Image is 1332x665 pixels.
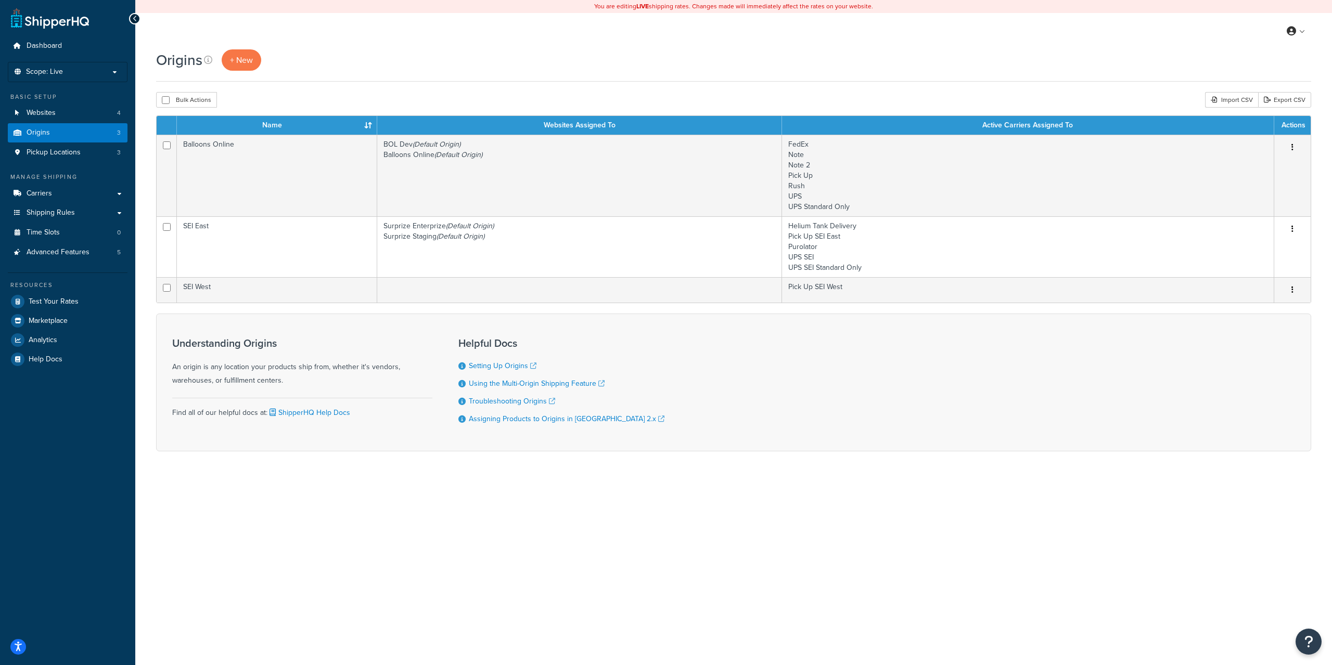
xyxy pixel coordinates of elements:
a: Carriers [8,184,127,203]
td: Balloons Online [177,135,377,216]
a: Time Slots 0 [8,223,127,242]
button: Bulk Actions [156,92,217,108]
span: Analytics [29,336,57,345]
span: Websites [27,109,56,118]
span: Test Your Rates [29,297,79,306]
a: Advanced Features 5 [8,243,127,262]
span: Scope: Live [26,68,63,76]
a: Troubleshooting Origins [469,396,555,407]
a: Shipping Rules [8,203,127,223]
button: Open Resource Center [1296,629,1322,655]
span: Marketplace [29,317,68,325]
span: Help Docs [29,355,62,364]
a: Analytics [8,331,127,349]
i: (Default Origin) [446,220,494,231]
span: Pickup Locations [27,148,81,157]
a: Dashboard [8,36,127,56]
span: Dashboard [27,42,62,50]
a: ShipperHQ Help Docs [267,407,350,418]
h3: Helpful Docs [458,337,664,349]
td: Pick Up SEI West [782,277,1274,303]
td: BOL Dev Balloons Online [377,135,782,216]
th: Websites Assigned To [377,116,782,135]
td: Surprize Enterprize Surprize Staging [377,216,782,277]
span: 0 [117,228,121,237]
div: Basic Setup [8,93,127,101]
a: Assigning Products to Origins in [GEOGRAPHIC_DATA] 2.x [469,413,664,424]
span: 3 [117,128,121,137]
a: Marketplace [8,311,127,330]
a: ShipperHQ Home [11,8,89,29]
div: Import CSV [1205,92,1258,108]
a: Pickup Locations 3 [8,143,127,162]
span: Time Slots [27,228,60,237]
li: Origins [8,123,127,142]
a: Using the Multi-Origin Shipping Feature [469,378,605,389]
td: SEI East [177,216,377,277]
i: (Default Origin) [437,231,484,242]
h1: Origins [156,50,202,70]
li: Time Slots [8,223,127,242]
a: + New [222,49,261,71]
a: Origins 3 [8,123,127,142]
a: Setting Up Origins [469,360,536,371]
th: Name : activate to sort column ascending [177,116,377,135]
span: 5 [117,248,121,257]
a: Help Docs [8,350,127,369]
th: Active Carriers Assigned To [782,116,1274,135]
span: 3 [117,148,121,157]
span: Origins [27,128,50,137]
b: LIVE [636,2,649,11]
span: Advanced Features [27,248,89,257]
div: Manage Shipping [8,173,127,181]
span: + New [230,54,253,66]
span: Shipping Rules [27,208,75,217]
li: Pickup Locations [8,143,127,162]
li: Websites [8,103,127,123]
td: Helium Tank Delivery Pick Up SEI East Purolator UPS SEI UPS SEI Standard Only [782,216,1274,277]
th: Actions [1274,116,1311,135]
li: Advanced Features [8,243,127,262]
i: (Default Origin) [413,139,460,150]
h3: Understanding Origins [172,337,432,349]
div: Resources [8,281,127,290]
a: Export CSV [1258,92,1311,108]
div: Find all of our helpful docs at: [172,398,432,420]
i: (Default Origin) [434,149,482,160]
span: Carriers [27,189,52,198]
td: FedEx Note Note 2 Pick Up Rush UPS UPS Standard Only [782,135,1274,216]
a: Test Your Rates [8,292,127,311]
div: An origin is any location your products ship from, whether it's vendors, warehouses, or fulfillme... [172,337,432,387]
a: Websites 4 [8,103,127,123]
td: SEI West [177,277,377,303]
span: 4 [117,109,121,118]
